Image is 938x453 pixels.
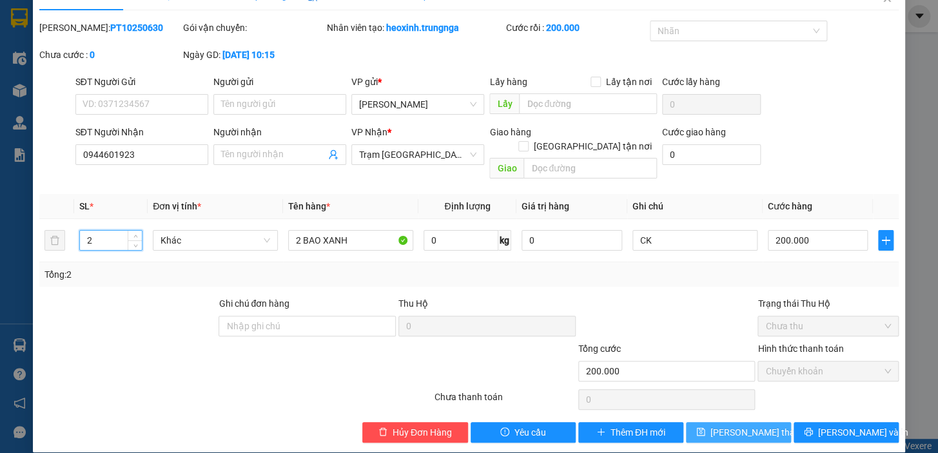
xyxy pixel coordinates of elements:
span: printer [804,427,813,438]
button: plus [878,230,894,251]
span: plus [879,235,893,246]
div: SĐT Người Gửi [75,75,208,89]
span: Lấy hàng [489,77,527,87]
label: Hình thức thanh toán [757,343,843,354]
span: Tổng cước [578,343,621,354]
span: Trạm Sài Gòn [359,145,476,164]
button: deleteHủy Đơn Hàng [362,422,467,443]
span: Giá trị hàng [522,201,569,211]
span: delete [378,427,387,438]
span: Giao [489,158,523,178]
li: VP [PERSON_NAME] [6,55,89,69]
th: Ghi chú [627,194,763,219]
label: Ghi chú đơn hàng [219,298,289,309]
b: heoxinh.trungnga [386,23,459,33]
span: down [132,242,139,249]
li: Trung Nga [6,6,187,31]
span: Cước hàng [768,201,812,211]
span: Đơn vị tính [153,201,201,211]
button: save[PERSON_NAME] thay đổi [686,422,791,443]
div: Trạng thái Thu Hộ [757,296,899,311]
div: Ngày GD: [183,48,324,62]
span: exclamation-circle [500,427,509,438]
input: Dọc đường [523,158,657,178]
span: up [132,233,139,240]
span: Lấy tận nơi [601,75,657,89]
label: Cước lấy hàng [662,77,720,87]
span: Increase Value [128,231,142,240]
input: Cước giao hàng [662,144,761,165]
span: [PERSON_NAME] thay đổi [710,425,814,439]
span: [GEOGRAPHIC_DATA] tận nơi [529,139,657,153]
div: Nhân viên tạo: [327,21,504,35]
span: kg [498,230,511,251]
span: Tên hàng [288,201,330,211]
button: plusThêm ĐH mới [578,422,683,443]
input: Ghi Chú [632,230,757,251]
div: Chưa cước : [39,48,181,62]
span: Chưa thu [765,316,891,336]
span: SL [79,201,90,211]
b: T1 [PERSON_NAME], P Phú Thuỷ [6,71,85,110]
input: VD: Bàn, Ghế [288,230,413,251]
div: Cước rồi : [506,21,647,35]
div: SĐT Người Nhận [75,125,208,139]
li: VP Trạm [GEOGRAPHIC_DATA] [89,55,171,97]
span: VP Nhận [351,127,387,137]
span: save [696,427,705,438]
input: Cước lấy hàng [662,94,761,115]
button: delete [44,230,65,251]
span: user-add [328,149,338,160]
button: printer[PERSON_NAME] và In [794,422,899,443]
input: Dọc đường [519,93,657,114]
span: Decrease Value [128,240,142,250]
div: Tổng: 2 [44,267,363,282]
span: Phan Thiết [359,95,476,114]
div: [PERSON_NAME]: [39,21,181,35]
b: 0 [90,50,95,60]
span: Chuyển khoản [765,361,891,381]
span: Hủy Đơn Hàng [393,425,452,439]
label: Cước giao hàng [662,127,726,137]
span: [PERSON_NAME] và In [818,425,908,439]
span: Giao hàng [489,127,531,137]
span: environment [6,72,15,81]
button: exclamation-circleYêu cầu [471,422,576,443]
span: Thu Hộ [398,298,428,309]
span: Định lượng [444,201,490,211]
b: PT10250630 [110,23,163,33]
input: Ghi chú đơn hàng [219,316,396,336]
span: Thêm ĐH mới [611,425,665,439]
span: plus [596,427,605,438]
b: [DATE] 10:15 [222,50,275,60]
div: Người gửi [213,75,346,89]
span: Khác [161,231,270,250]
div: VP gửi [351,75,484,89]
span: Lấy [489,93,519,114]
div: Người nhận [213,125,346,139]
img: logo.jpg [6,6,52,52]
b: 200.000 [546,23,580,33]
span: Yêu cầu [514,425,546,439]
div: Gói vận chuyển: [183,21,324,35]
div: Chưa thanh toán [433,390,577,412]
